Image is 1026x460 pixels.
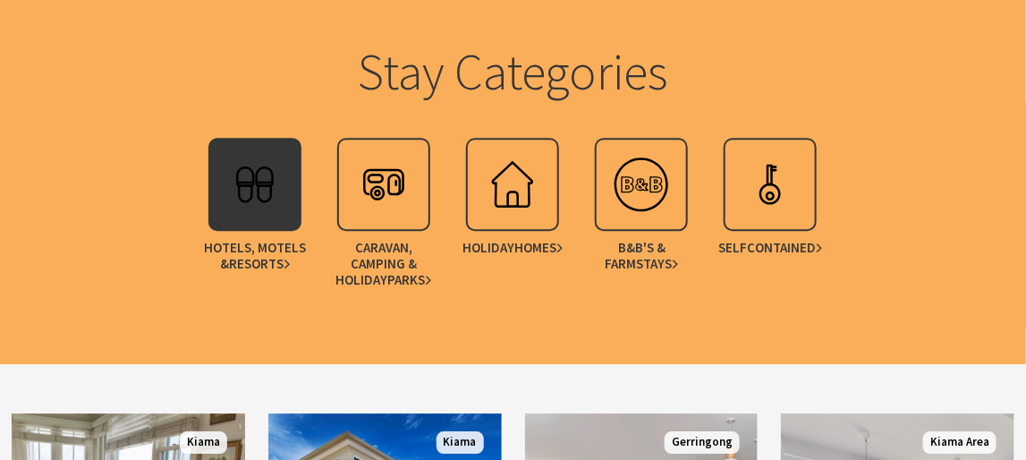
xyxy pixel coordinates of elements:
a: SelfContained [706,138,835,297]
span: Kiama [180,431,227,454]
span: Gerringong [665,431,740,454]
span: Contained [747,240,823,256]
img: bedbreakfa.svg [606,149,677,220]
span: Caravan, Camping & Holiday [328,240,440,288]
a: B&B's &Farmstays [577,138,706,297]
img: campmotor.svg [348,149,420,220]
span: Holiday [462,240,564,256]
img: holhouse.svg [477,149,548,220]
span: Homes [514,240,564,256]
a: Caravan, Camping & HolidayParks [319,138,448,297]
span: Farmstays [605,256,679,272]
span: Hotels, Motels & [199,240,311,272]
a: HolidayHomes [448,138,577,297]
span: Parks [387,272,432,288]
span: Kiama Area [923,431,996,454]
span: Resorts [229,256,291,272]
span: Kiama [437,431,484,454]
h2: Stay Categories [178,41,848,102]
a: Hotels, Motels &Resorts [191,138,319,297]
span: B&B's & [586,240,698,272]
img: hotel.svg [219,149,291,220]
span: Self [718,240,823,256]
img: apartment.svg [734,149,806,220]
